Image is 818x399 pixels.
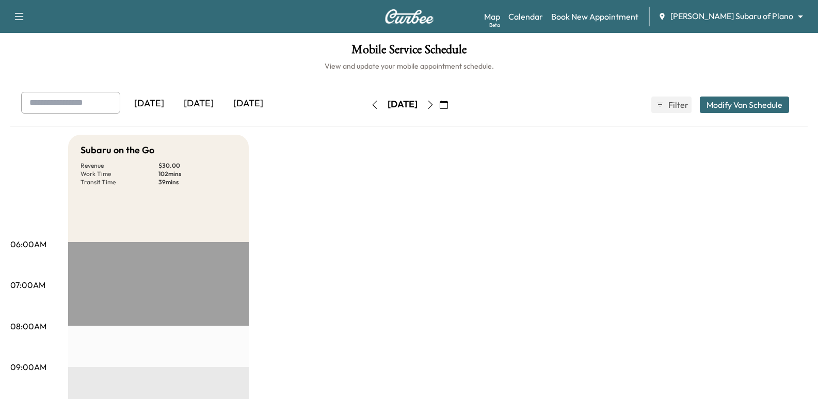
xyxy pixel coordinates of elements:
div: [DATE] [174,92,223,116]
span: [PERSON_NAME] Subaru of Plano [670,10,793,22]
p: $ 30.00 [158,162,236,170]
div: Beta [489,21,500,29]
p: 102 mins [158,170,236,178]
a: Book New Appointment [551,10,638,23]
div: [DATE] [124,92,174,116]
button: Modify Van Schedule [700,97,789,113]
p: Revenue [81,162,158,170]
p: 09:00AM [10,361,46,373]
h1: Mobile Service Schedule [10,43,808,61]
div: [DATE] [388,98,418,111]
h5: Subaru on the Go [81,143,154,157]
p: 39 mins [158,178,236,186]
p: Work Time [81,170,158,178]
h6: View and update your mobile appointment schedule. [10,61,808,71]
p: 06:00AM [10,238,46,250]
a: MapBeta [484,10,500,23]
p: Transit Time [81,178,158,186]
div: [DATE] [223,92,273,116]
a: Calendar [508,10,543,23]
img: Curbee Logo [384,9,434,24]
p: 07:00AM [10,279,45,291]
button: Filter [651,97,692,113]
span: Filter [668,99,687,111]
p: 08:00AM [10,320,46,332]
